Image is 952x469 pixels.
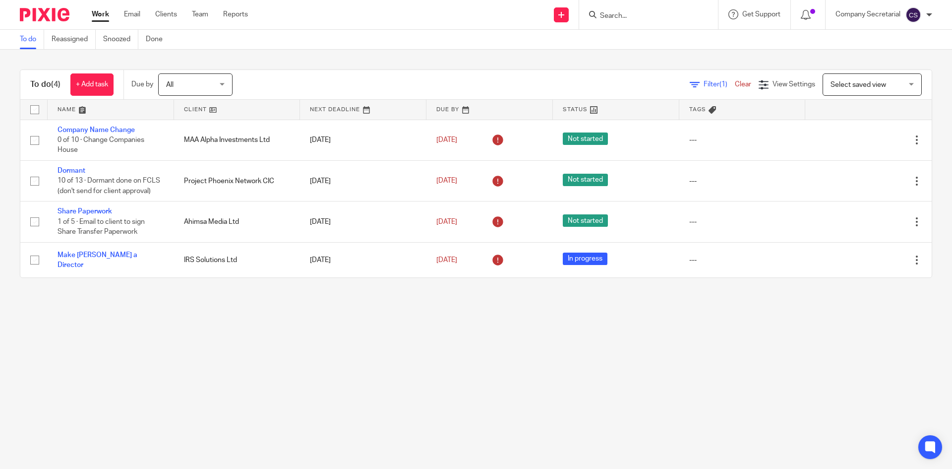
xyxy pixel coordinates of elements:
span: (4) [51,80,60,88]
span: 1 of 5 · Email to client to sign Share Transfer Paperwork [58,218,145,236]
span: Not started [563,133,608,145]
td: [DATE] [300,242,426,277]
td: Ahimsa Media Ltd [174,201,300,242]
img: Pixie [20,8,69,21]
span: Filter [704,81,735,88]
a: Email [124,9,140,19]
td: MAA Alpha Investments Ltd [174,120,300,160]
a: Done [146,30,170,49]
a: Clear [735,81,751,88]
span: In progress [563,253,607,265]
span: 10 of 13 · Dormant done on FCLS (don't send for client approval) [58,178,160,195]
a: + Add task [70,73,114,96]
a: Dormant [58,167,85,174]
td: [DATE] [300,120,426,160]
span: [DATE] [436,178,457,185]
span: [DATE] [436,136,457,143]
input: Search [599,12,688,21]
span: View Settings [773,81,815,88]
span: Tags [689,107,706,112]
a: Reports [223,9,248,19]
a: To do [20,30,44,49]
div: --- [689,217,796,227]
span: Not started [563,174,608,186]
span: (1) [719,81,727,88]
img: svg%3E [905,7,921,23]
h1: To do [30,79,60,90]
span: Not started [563,214,608,227]
td: Project Phoenix Network CIC [174,160,300,201]
div: --- [689,176,796,186]
a: Share Paperwork [58,208,112,215]
p: Company Secretarial [835,9,900,19]
a: Team [192,9,208,19]
div: --- [689,135,796,145]
span: [DATE] [436,257,457,264]
a: Work [92,9,109,19]
span: All [166,81,174,88]
td: [DATE] [300,201,426,242]
a: Reassigned [52,30,96,49]
a: Snoozed [103,30,138,49]
span: Get Support [742,11,780,18]
a: Company Name Change [58,127,135,134]
span: Select saved view [831,81,886,88]
a: Clients [155,9,177,19]
div: --- [689,255,796,265]
a: Make [PERSON_NAME] a Director [58,252,137,268]
p: Due by [131,79,153,89]
span: 0 of 10 · Change Companies House [58,136,144,154]
span: [DATE] [436,218,457,225]
td: IRS Solutions Ltd [174,242,300,277]
td: [DATE] [300,160,426,201]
